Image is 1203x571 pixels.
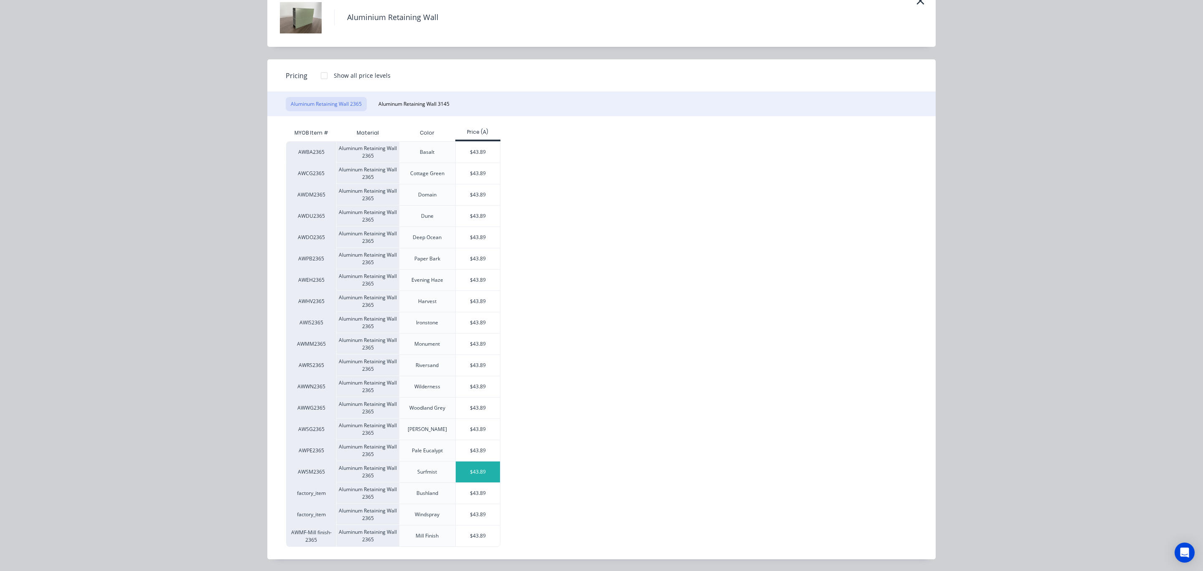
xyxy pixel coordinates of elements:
div: AWSM2365 [286,461,336,482]
div: AWPE2365 [286,440,336,461]
div: $43.89 [456,248,500,269]
div: Aluminum Retaining Wall 2365 [336,269,399,291]
div: $43.89 [456,504,500,525]
div: Wilderness [414,383,440,390]
div: Windspray [415,511,439,518]
div: Material [336,125,399,141]
div: [PERSON_NAME] [408,426,447,433]
div: $43.89 [456,334,500,354]
div: $43.89 [456,206,500,227]
div: AWDO2365 [286,227,336,248]
div: AWSG2365 [286,418,336,440]
button: Aluminum Retaining Wall 2365 [286,97,367,111]
div: Price (A) [455,128,501,136]
button: Aluminum Retaining Wall 3145 [373,97,454,111]
div: $43.89 [456,355,500,376]
div: $43.89 [456,312,500,333]
div: Cottage Green [410,170,444,177]
div: Show all price levels [334,71,391,80]
div: Ironstone [416,319,438,326]
div: Aluminum Retaining Wall 2365 [336,440,399,461]
div: $43.89 [456,291,500,312]
div: Surfmist [417,468,437,476]
div: Aluminum Retaining Wall 2365 [336,397,399,418]
div: Aluminum Retaining Wall 2365 [336,333,399,354]
span: Pricing [286,71,307,81]
div: $43.89 [456,398,500,418]
div: $43.89 [456,419,500,440]
div: Aluminum Retaining Wall 2365 [336,141,399,163]
div: AWIS2365 [286,312,336,333]
div: Basalt [420,148,434,156]
div: AWCG2365 [286,163,336,184]
div: factory_item [286,482,336,504]
h4: Aluminium Retaining Wall [334,10,451,25]
div: AWMM2365 [286,333,336,354]
div: AWHV2365 [286,291,336,312]
div: AWBA2365 [286,141,336,163]
div: Deep Ocean [413,234,442,241]
div: AWPB2365 [286,248,336,269]
div: MYOB Item # [286,125,336,141]
div: $43.89 [456,163,500,184]
div: AWEH2365 [286,269,336,291]
div: Pale Eucalypt [412,447,443,454]
div: Woodland Grey [409,404,445,412]
div: Color [413,122,441,143]
div: Aluminum Retaining Wall 2365 [336,312,399,333]
div: Aluminum Retaining Wall 2365 [336,525,399,547]
div: $43.89 [456,184,500,205]
div: Evening Haze [411,276,443,284]
div: Aluminum Retaining Wall 2365 [336,376,399,397]
div: $43.89 [456,525,500,546]
div: Mill Finish [416,532,439,540]
div: Aluminum Retaining Wall 2365 [336,291,399,312]
div: Harvest [418,298,437,305]
div: Aluminum Retaining Wall 2365 [336,504,399,525]
div: Open Intercom Messenger [1175,543,1195,563]
div: $43.89 [456,270,500,291]
div: $43.89 [456,440,500,461]
div: Aluminum Retaining Wall 2365 [336,163,399,184]
div: $43.89 [456,142,500,163]
div: $43.89 [456,483,500,504]
div: Aluminum Retaining Wall 2365 [336,461,399,482]
div: Aluminum Retaining Wall 2365 [336,205,399,227]
div: AWDU2365 [286,205,336,227]
div: Domain [418,191,437,199]
div: $43.89 [456,461,500,482]
div: Paper Bark [414,255,440,263]
div: AWDM2365 [286,184,336,205]
div: Bushland [416,489,438,497]
div: AWWG2365 [286,397,336,418]
div: $43.89 [456,227,500,248]
div: Aluminum Retaining Wall 2365 [336,418,399,440]
div: Riversand [416,362,439,369]
div: factory_item [286,504,336,525]
div: Aluminum Retaining Wall 2365 [336,184,399,205]
div: Monument [414,340,440,348]
div: Aluminum Retaining Wall 2365 [336,482,399,504]
div: Aluminum Retaining Wall 2365 [336,354,399,376]
div: AWMF-Mill finish-2365 [286,525,336,547]
div: AWWN2365 [286,376,336,397]
div: Aluminum Retaining Wall 2365 [336,248,399,269]
div: $43.89 [456,376,500,397]
div: Aluminum Retaining Wall 2365 [336,227,399,248]
div: Dune [421,212,434,220]
div: AWRS2365 [286,354,336,376]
